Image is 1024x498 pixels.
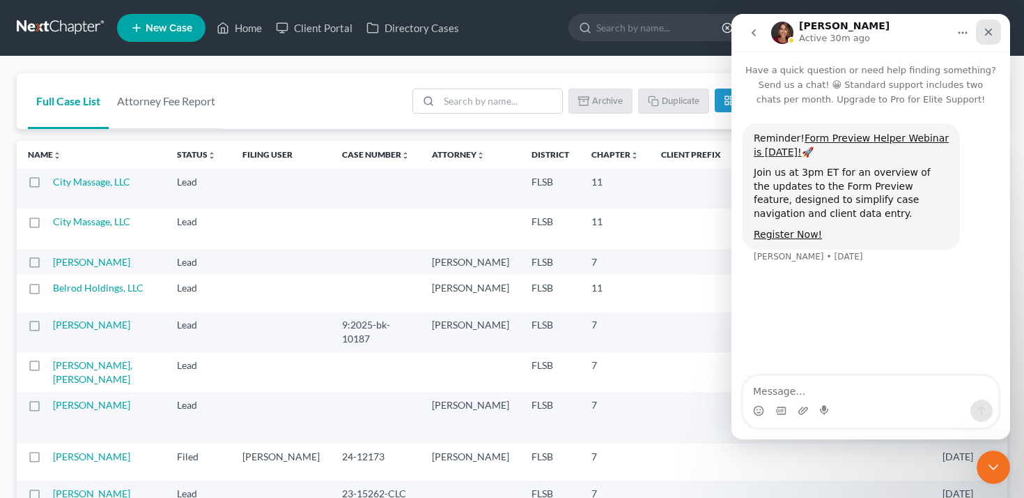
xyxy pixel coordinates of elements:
[28,73,109,129] a: Full Case List
[520,444,580,481] td: FLSB
[53,151,61,160] i: unfold_more
[520,249,580,275] td: FLSB
[630,151,639,160] i: unfold_more
[331,312,421,352] td: 9:2025-bk-10187
[166,444,231,481] td: Filed
[432,149,485,160] a: Attorneyunfold_more
[53,451,130,462] a: [PERSON_NAME]
[166,169,231,209] td: Lead
[166,209,231,248] td: Lead
[439,89,562,113] input: Search by name...
[231,444,331,481] td: [PERSON_NAME]
[580,169,650,209] td: 11
[580,312,650,352] td: 7
[650,141,732,169] th: Client Prefix
[166,249,231,275] td: Lead
[146,23,192,33] span: New Case
[520,169,580,209] td: FLSB
[580,249,650,275] td: 7
[580,275,650,312] td: 11
[580,209,650,248] td: 11
[53,319,130,331] a: [PERSON_NAME]
[977,451,1010,484] iframe: Intercom live chat
[269,15,359,40] a: Client Portal
[177,149,216,160] a: Statusunfold_more
[53,399,130,411] a: [PERSON_NAME]
[591,149,639,160] a: Chapterunfold_more
[580,444,650,481] td: 7
[421,392,520,443] td: [PERSON_NAME]
[166,275,231,312] td: Lead
[715,89,800,112] button: Columns
[210,15,269,40] a: Home
[520,352,580,392] td: FLSB
[421,444,520,481] td: [PERSON_NAME]
[421,275,520,312] td: [PERSON_NAME]
[53,359,132,385] a: [PERSON_NAME], [PERSON_NAME]
[520,312,580,352] td: FLSB
[53,216,130,227] a: City Massage, LLC
[53,176,130,188] a: City Massage, LLC
[342,149,410,160] a: Case Numberunfold_more
[53,256,130,268] a: [PERSON_NAME]
[520,392,580,443] td: FLSB
[520,141,580,169] th: District
[421,312,520,352] td: [PERSON_NAME]
[596,15,724,40] input: Search by name...
[476,151,485,160] i: unfold_more
[520,275,580,312] td: FLSB
[109,73,224,129] a: Attorney Fee Report
[359,15,466,40] a: Directory Cases
[28,149,61,160] a: Nameunfold_more
[208,151,216,160] i: unfold_more
[421,249,520,275] td: [PERSON_NAME]
[53,282,143,294] a: Belrod Holdings, LLC
[731,14,1010,439] iframe: Intercom live chat
[580,352,650,392] td: 7
[520,209,580,248] td: FLSB
[401,151,410,160] i: unfold_more
[166,312,231,352] td: Lead
[231,141,331,169] th: Filing User
[331,444,421,481] td: 24-12173
[166,352,231,392] td: Lead
[580,392,650,443] td: 7
[931,444,1012,481] td: [DATE]
[166,392,231,443] td: Lead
